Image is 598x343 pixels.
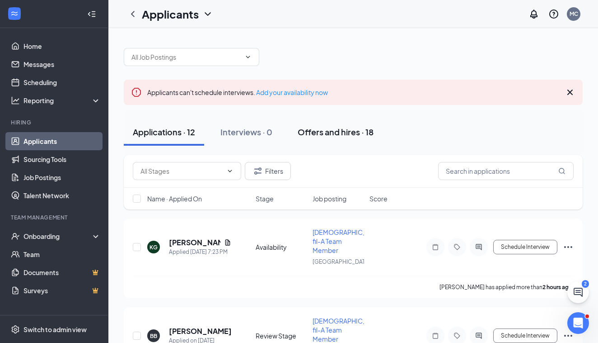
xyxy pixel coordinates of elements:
[147,194,202,203] span: Name · Applied On
[142,6,199,22] h1: Applicants
[313,258,370,265] span: [GEOGRAPHIC_DATA]
[169,326,231,336] h5: [PERSON_NAME]
[224,239,231,246] svg: Document
[133,126,195,138] div: Applications · 12
[202,9,213,19] svg: ChevronDown
[582,280,589,288] div: 2
[23,245,101,263] a: Team
[567,281,589,303] button: ChatActive
[11,214,99,221] div: Team Management
[140,166,223,176] input: All Stages
[452,243,463,251] svg: Tag
[542,284,572,291] b: 2 hours ago
[256,88,328,96] a: Add your availability now
[369,194,388,203] span: Score
[244,53,252,61] svg: ChevronDown
[23,55,101,73] a: Messages
[23,37,101,55] a: Home
[23,186,101,205] a: Talent Network
[169,238,220,248] h5: [PERSON_NAME]
[473,243,484,251] svg: ActiveChat
[570,10,578,18] div: MC
[23,168,101,186] a: Job Postings
[23,150,101,168] a: Sourcing Tools
[548,9,559,19] svg: QuestionInfo
[573,287,584,298] svg: ChatActive
[528,9,539,19] svg: Notifications
[169,248,231,257] div: Applied [DATE] 7:23 PM
[127,9,138,19] svg: ChevronLeft
[430,243,441,251] svg: Note
[87,10,96,19] svg: Collapse
[313,228,386,254] span: [DEMOGRAPHIC_DATA]-fil-A Team Member
[226,167,234,175] svg: ChevronDown
[439,283,574,291] p: [PERSON_NAME] has applied more than .
[256,331,307,340] div: Review Stage
[313,317,386,343] span: [DEMOGRAPHIC_DATA]-fil-A Team Member
[567,312,589,334] iframe: Intercom live chat
[252,166,263,176] svg: Filter
[452,332,463,339] svg: Tag
[563,330,574,341] svg: Ellipses
[438,162,574,180] input: Search in applications
[256,243,307,252] div: Availability
[23,96,101,105] div: Reporting
[147,88,328,96] span: Applicants can't schedule interviews.
[493,240,557,254] button: Schedule Interview
[131,52,241,62] input: All Job Postings
[10,9,19,18] svg: WorkstreamLogo
[11,232,20,241] svg: UserCheck
[565,87,575,98] svg: Cross
[23,232,93,241] div: Onboarding
[23,325,87,334] div: Switch to admin view
[23,132,101,150] a: Applicants
[298,126,374,138] div: Offers and hires · 18
[23,263,101,281] a: DocumentsCrown
[430,332,441,339] svg: Note
[23,73,101,91] a: Scheduling
[256,194,274,203] span: Stage
[150,332,157,340] div: BB
[245,162,291,180] button: Filter Filters
[558,167,565,175] svg: MagnifyingGlass
[493,329,557,343] button: Schedule Interview
[131,87,142,98] svg: Error
[563,242,574,252] svg: Ellipses
[11,325,20,334] svg: Settings
[11,96,20,105] svg: Analysis
[473,332,484,339] svg: ActiveChat
[23,281,101,300] a: SurveysCrown
[149,243,158,251] div: KG
[220,126,272,138] div: Interviews · 0
[11,119,99,126] div: Hiring
[313,194,346,203] span: Job posting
